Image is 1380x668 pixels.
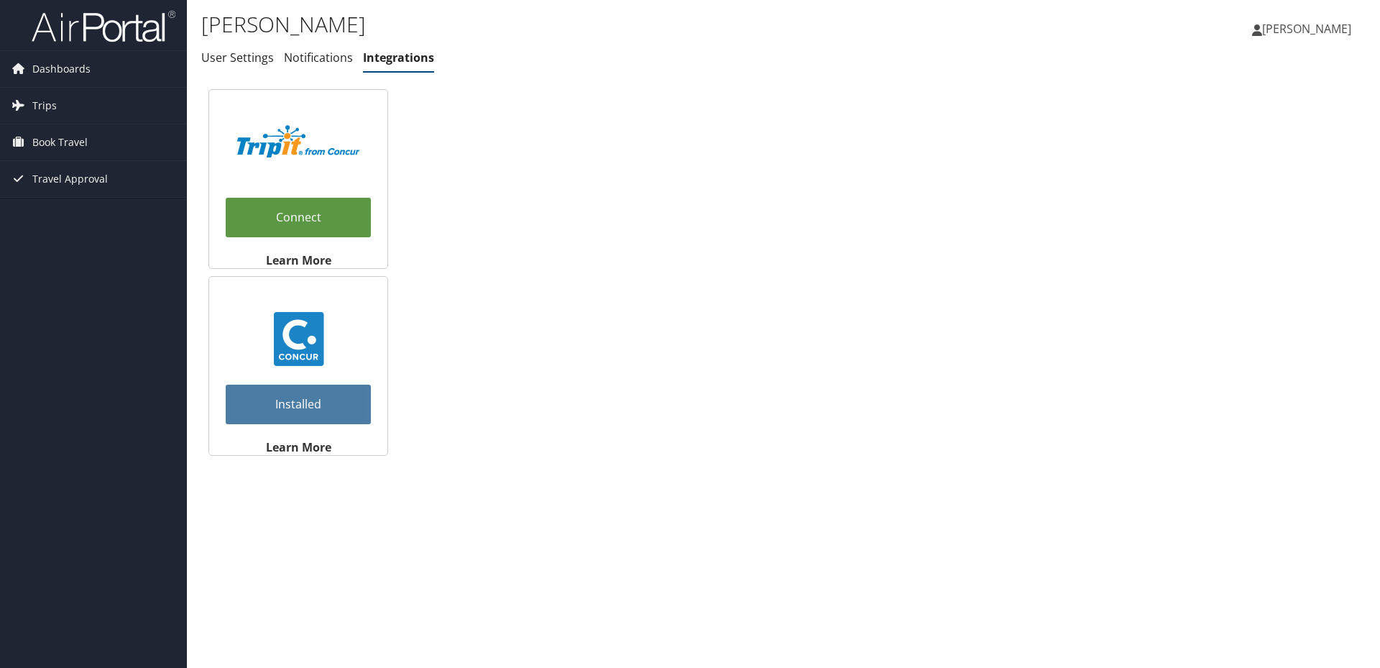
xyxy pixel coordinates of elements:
img: concur_23.png [272,312,326,366]
h1: [PERSON_NAME] [201,9,977,40]
span: Trips [32,88,57,124]
img: TripIt_Logo_Color_SOHP.png [237,125,359,157]
span: [PERSON_NAME] [1262,21,1351,37]
span: Travel Approval [32,161,108,197]
strong: Learn More [266,252,331,268]
span: Book Travel [32,124,88,160]
a: [PERSON_NAME] [1252,7,1366,50]
span: Dashboards [32,51,91,87]
strong: Learn More [266,439,331,455]
a: Notifications [284,50,353,65]
a: Connect [226,198,371,237]
img: airportal-logo.png [32,9,175,43]
a: User Settings [201,50,274,65]
a: Integrations [363,50,434,65]
a: Installed [226,385,371,424]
